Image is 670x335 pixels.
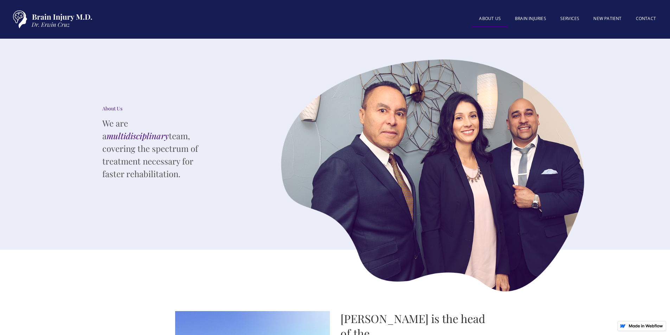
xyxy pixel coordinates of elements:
[508,12,553,26] a: BRAIN INJURIES
[629,12,663,26] a: Contact
[472,12,508,27] a: About US
[102,105,208,112] div: About Us
[628,324,663,328] img: Made in Webflow
[107,130,169,141] em: multidisciplinary
[586,12,628,26] a: New patient
[553,12,587,26] a: SERVICES
[102,117,208,180] p: We are a team, covering the spectrum of treatment necessary for faster rehabilitation.
[7,7,95,32] a: home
